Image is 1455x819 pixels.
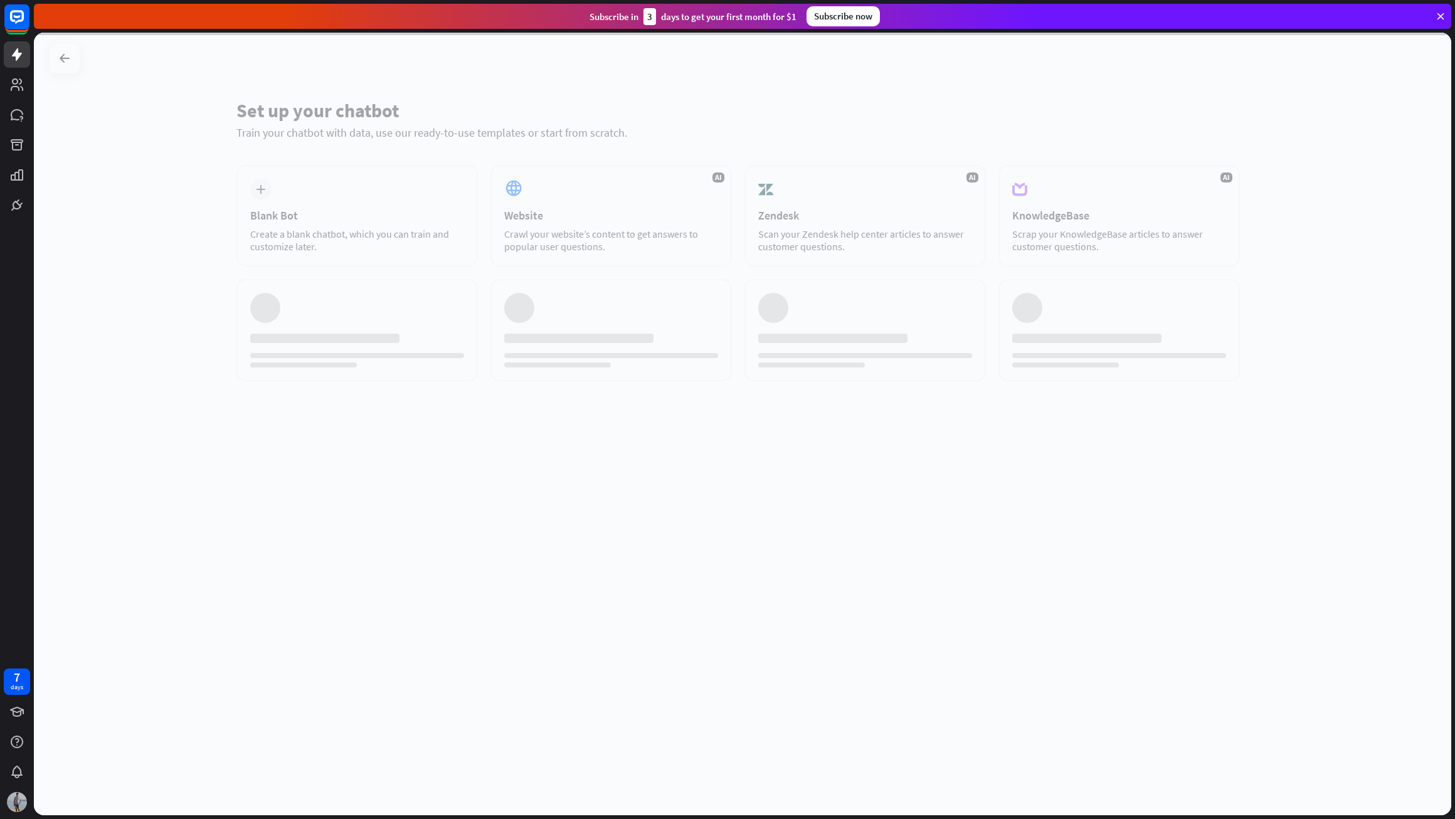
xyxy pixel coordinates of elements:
[643,8,656,25] div: 3
[4,668,30,695] a: 7 days
[14,672,20,683] div: 7
[807,6,880,26] div: Subscribe now
[11,683,23,692] div: days
[590,8,796,25] div: Subscribe in days to get your first month for $1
